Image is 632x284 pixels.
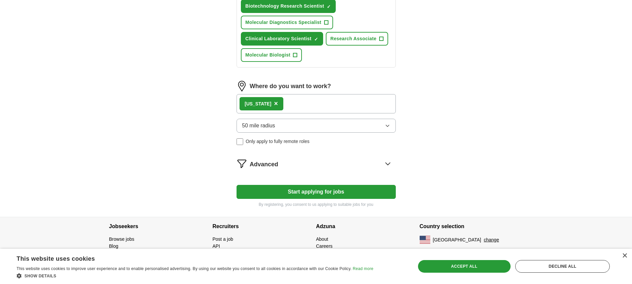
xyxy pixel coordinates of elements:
[622,253,627,258] div: Close
[484,236,499,243] button: change
[109,243,118,249] a: Blog
[274,100,278,107] span: ×
[237,202,396,208] p: By registering, you consent to us applying to suitable jobs for you
[316,236,328,242] a: About
[213,236,233,242] a: Post a job
[250,160,278,169] span: Advanced
[246,19,321,26] span: Molecular Diagnostics Specialist
[241,16,333,29] button: Molecular Diagnostics Specialist
[418,260,511,273] div: Accept all
[246,35,312,42] span: Clinical Laboratory Scientist
[109,236,134,242] a: Browse jobs
[237,81,247,91] img: location.png
[314,37,318,42] span: ✓
[241,32,323,46] button: Clinical Laboratory Scientist✓
[353,266,373,271] a: Read more, opens a new window
[330,35,377,42] span: Research Associate
[246,52,291,59] span: Molecular Biologist
[213,243,220,249] a: API
[420,217,523,236] h4: Country selection
[246,138,310,145] span: Only apply to fully remote roles
[246,3,324,10] span: Biotechnology Research Scientist
[420,236,430,244] img: US flag
[326,32,388,46] button: Research Associate
[237,119,396,133] button: 50 mile radius
[237,158,247,169] img: filter
[274,99,278,109] button: ×
[241,48,302,62] button: Molecular Biologist
[245,101,271,106] strong: [US_STATE]
[250,82,331,91] label: Where do you want to work?
[433,236,481,243] span: [GEOGRAPHIC_DATA]
[25,274,56,278] span: Show details
[316,243,333,249] a: Careers
[515,260,610,273] div: Decline all
[237,138,243,145] input: Only apply to fully remote roles
[242,122,275,130] span: 50 mile radius
[327,4,331,9] span: ✓
[17,272,373,279] div: Show details
[17,266,352,271] span: This website uses cookies to improve user experience and to enable personalised advertising. By u...
[237,185,396,199] button: Start applying for jobs
[17,253,357,263] div: This website uses cookies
